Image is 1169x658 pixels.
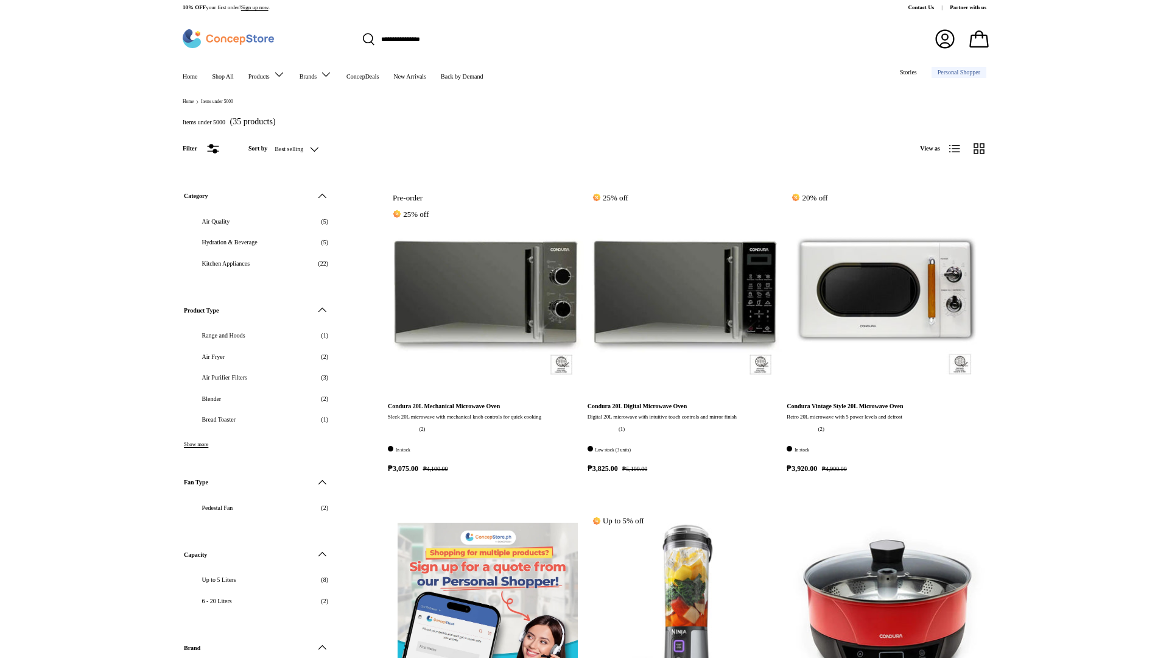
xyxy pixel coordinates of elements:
span: (3) [321,373,328,382]
a: Stories [900,63,917,82]
summary: Category [184,175,328,217]
img: ConcepStore [183,29,274,48]
span: Air Fryer [202,352,314,361]
span: Product Type [184,306,309,315]
span: 20% off [787,190,832,205]
strong: 10% OFF [183,4,206,10]
nav: Breadcrumbs [183,99,986,105]
span: Brand [184,643,309,653]
nav: Secondary [871,62,986,87]
a: Home [183,67,197,87]
span: Personal Shopper [938,69,980,76]
a: Brands [300,62,332,87]
a: Partner with us [950,4,986,12]
summary: Capacity [184,534,328,575]
span: Fan Type [184,478,309,487]
span: (2) [321,596,328,606]
span: (1) [321,415,328,424]
a: Condura Vintage Style 20L Microwave Oven [787,190,986,390]
a: Items under 5000 [201,99,233,104]
span: 25% off [388,207,434,222]
span: Bread Toaster [202,415,314,424]
span: 6 - 20 Liters [202,596,314,606]
a: Shop All [212,67,233,87]
button: Best selling [275,138,343,160]
span: (1) [321,331,328,340]
a: Home [183,99,194,104]
span: Pre-order [388,190,427,205]
span: (8) [321,575,328,584]
span: Blender [202,394,314,403]
span: (5) [321,217,328,226]
span: Kitchen Appliances [202,259,311,268]
a: Personal Shopper [932,67,986,78]
a: New Arrivals [393,67,426,87]
a: Sign up now [241,4,269,10]
a: Condura Vintage Style 20L Microwave Oven [787,403,903,409]
span: Air Quality [202,217,314,226]
span: Category [184,191,309,200]
span: Capacity [184,550,309,559]
span: Best selling [275,146,303,153]
span: Air Purifier Filters [202,373,314,382]
span: Pedestal Fan [202,503,314,512]
span: (35 products) [230,117,276,126]
span: (2) [321,394,328,403]
span: Hydration & Beverage [202,238,314,247]
a: Products [248,62,285,87]
p: your first order! . [183,4,270,12]
summary: Products [241,62,292,87]
a: ConcepDeals [346,67,379,87]
a: Back by Demand [441,67,483,87]
nav: Primary [183,62,483,87]
span: (2) [321,503,328,512]
summary: Fan Type [184,462,328,503]
span: (5) [321,238,328,247]
a: Condura 20L Mechanical Microwave Oven [388,403,500,409]
summary: Brands [292,62,339,87]
h1: Items under 5000 [183,119,225,126]
a: Condura 20L Digital Microwave Oven [588,190,787,390]
span: (22) [318,259,328,268]
a: Contact Us [908,4,950,12]
a: Condura 20L Digital Microwave Oven [588,403,687,409]
label: Sort by [248,144,275,153]
a: Condura 20L Mechanical Microwave Oven [388,190,588,390]
span: (2) [321,352,328,361]
button: Filter [183,143,219,155]
span: View as [920,144,940,153]
span: 25% off [588,190,633,205]
button: Show more [184,441,208,447]
span: Range and Hoods [202,331,314,340]
span: Up to 5% off [588,513,649,528]
span: Up to 5 Liters [202,575,314,584]
summary: Product Type [184,289,328,331]
span: Filter [183,145,197,152]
